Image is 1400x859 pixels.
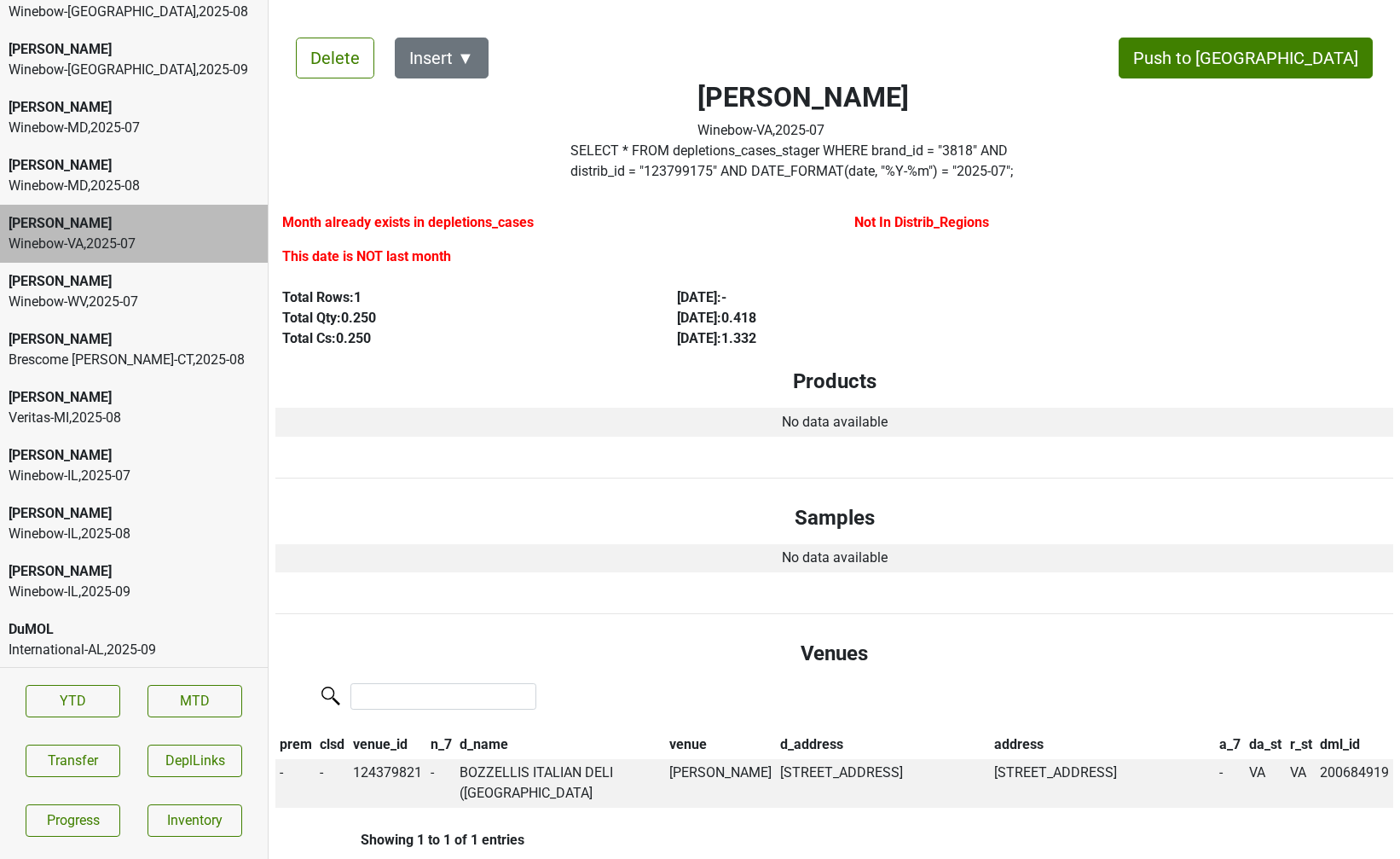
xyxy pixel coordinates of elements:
div: Veritas-MI , 2025 - 08 [9,408,259,428]
th: n_7: activate to sort column ascending [426,730,456,759]
div: DuMOL [9,619,259,640]
button: DeplLinks [148,745,242,777]
label: Month already exists in depletions_cases [282,212,534,233]
td: No data available [275,408,1393,437]
div: [PERSON_NAME] [9,97,259,118]
div: [PERSON_NAME] [9,155,259,176]
div: Winebow-[GEOGRAPHIC_DATA] , 2025 - 09 [9,60,259,80]
td: - [426,759,456,809]
th: d_name: activate to sort column ascending [455,730,665,759]
div: [PERSON_NAME] [9,329,259,350]
div: Winebow-MD , 2025 - 08 [9,176,259,196]
button: Insert ▼ [395,38,489,78]
div: Winebow-WV , 2025 - 07 [9,292,259,312]
th: d_address: activate to sort column ascending [776,730,990,759]
h2: [PERSON_NAME] [697,81,909,113]
th: r_st: activate to sort column ascending [1286,730,1316,759]
td: [STREET_ADDRESS] [990,759,1216,809]
div: Winebow-IL , 2025 - 09 [9,582,259,602]
label: This date is NOT last month [282,247,451,267]
div: Total Qty: 0.250 [282,308,638,328]
td: No data available [275,544,1393,573]
label: Click to copy query [570,141,1036,182]
a: MTD [148,685,242,717]
div: Brescome [PERSON_NAME]-CT , 2025 - 08 [9,350,259,370]
div: Winebow-IL , 2025 - 08 [9,524,259,544]
div: Winebow-VA , 2025 - 07 [697,120,909,141]
th: clsd: activate to sort column ascending [316,730,350,759]
td: [STREET_ADDRESS] [776,759,990,809]
div: Winebow-IL , 2025 - 07 [9,466,259,486]
div: [DATE] : 1.332 [677,328,1033,349]
div: [PERSON_NAME] [9,561,259,582]
th: venue: activate to sort column ascending [666,730,777,759]
div: [PERSON_NAME] [9,213,259,234]
button: Delete [296,38,374,78]
td: - [275,759,316,809]
div: Total Rows: 1 [282,287,638,308]
div: International-AL , 2025 - 09 [9,640,259,660]
a: Inventory [148,804,242,837]
td: VA [1245,759,1286,809]
div: [PERSON_NAME] [9,445,259,466]
h4: Venues [289,641,1380,666]
button: Transfer [26,745,120,777]
label: Not In Distrib_Regions [854,212,989,233]
div: Showing 1 to 1 of 1 entries [275,832,524,848]
td: - [1216,759,1246,809]
div: Winebow-[GEOGRAPHIC_DATA] , 2025 - 08 [9,2,259,22]
div: [PERSON_NAME] [9,387,259,408]
div: Winebow-VA , 2025 - 07 [9,234,259,254]
button: Push to [GEOGRAPHIC_DATA] [1119,38,1373,78]
div: Total Cs: 0.250 [282,328,638,349]
h4: Products [289,369,1380,394]
th: dml_id: activate to sort column ascending [1316,730,1393,759]
div: [PERSON_NAME] [9,39,259,60]
td: BOZZELLIS ITALIAN DELI ([GEOGRAPHIC_DATA] [455,759,665,809]
td: - [316,759,350,809]
th: address: activate to sort column ascending [990,730,1216,759]
td: VA [1286,759,1316,809]
th: prem: activate to sort column descending [275,730,316,759]
td: 200684919 [1316,759,1393,809]
div: [DATE] : - [677,287,1033,308]
th: venue_id: activate to sort column ascending [349,730,426,759]
td: [PERSON_NAME] [666,759,777,809]
th: a_7: activate to sort column ascending [1216,730,1246,759]
h4: Samples [289,506,1380,531]
div: [PERSON_NAME] [9,503,259,524]
div: [PERSON_NAME] [9,271,259,292]
div: Winebow-MD , 2025 - 07 [9,118,259,138]
a: YTD [26,685,120,717]
td: 124379821 [349,759,426,809]
a: Progress [26,804,120,837]
th: da_st: activate to sort column ascending [1245,730,1286,759]
div: [DATE] : 0.418 [677,308,1033,328]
